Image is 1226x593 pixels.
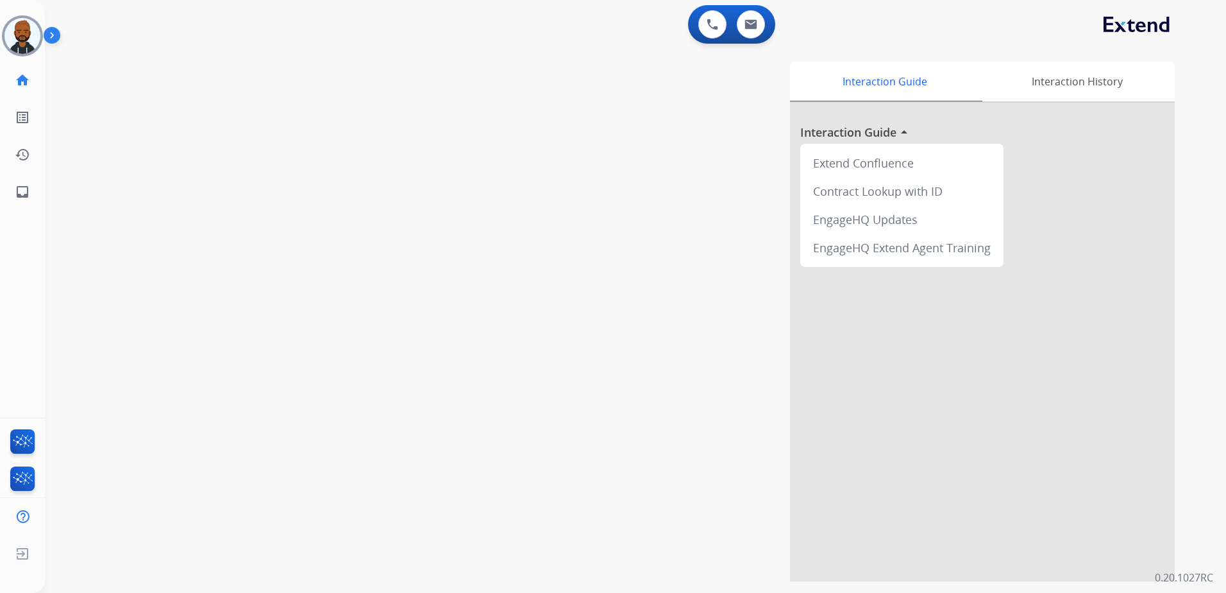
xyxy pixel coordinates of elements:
div: Contract Lookup with ID [805,177,998,205]
div: EngageHQ Updates [805,205,998,234]
div: Interaction History [979,62,1175,101]
div: Interaction Guide [790,62,979,101]
img: avatar [4,18,40,54]
div: Extend Confluence [805,149,998,177]
mat-icon: home [15,73,30,88]
mat-icon: inbox [15,184,30,200]
p: 0.20.1027RC [1155,570,1213,585]
mat-icon: history [15,147,30,162]
div: EngageHQ Extend Agent Training [805,234,998,262]
mat-icon: list_alt [15,110,30,125]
